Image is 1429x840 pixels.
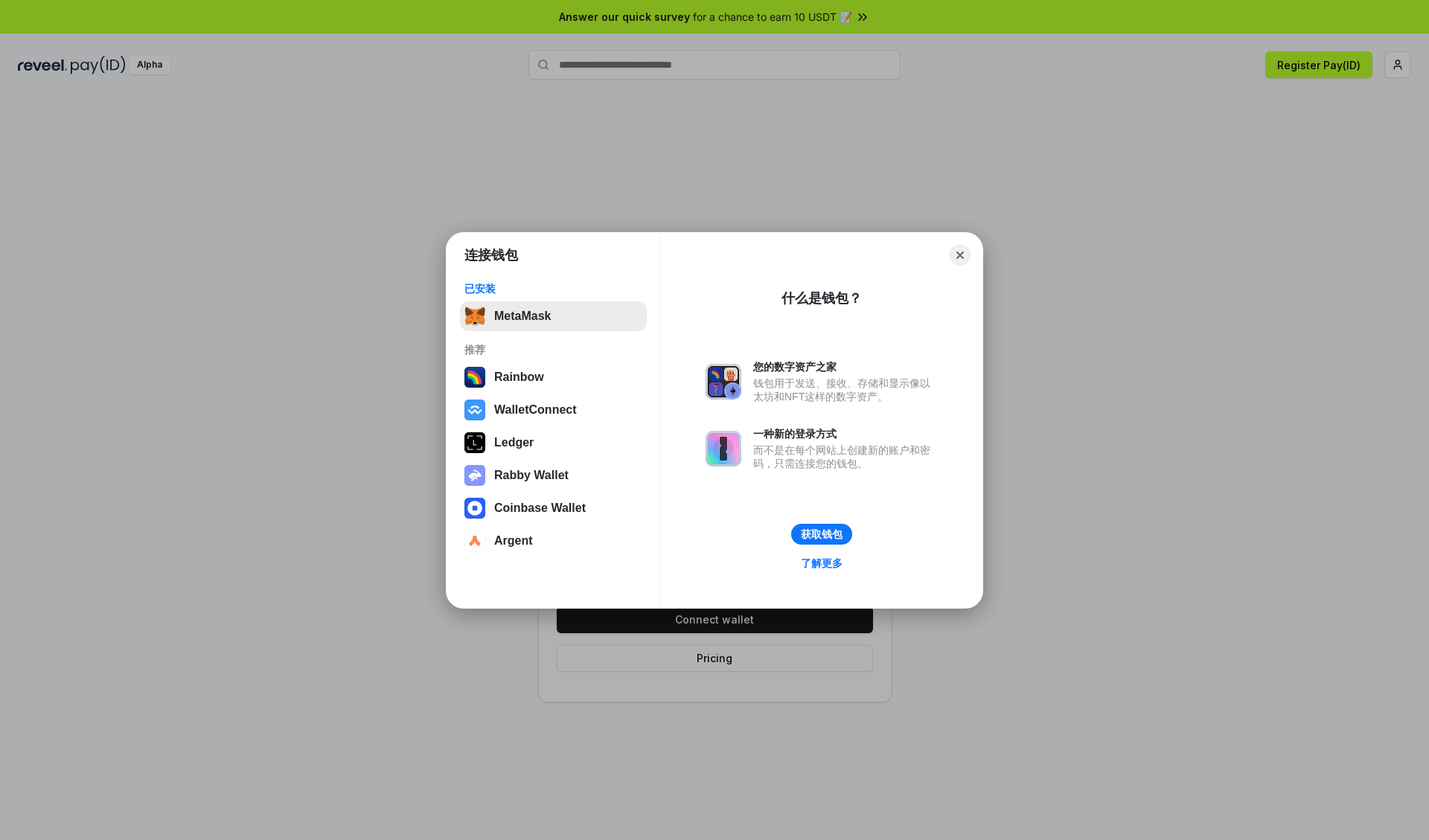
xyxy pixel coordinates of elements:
[464,246,518,264] h1: 连接钱包
[792,554,851,573] a: 了解更多
[460,428,647,458] button: Ledger
[753,427,938,440] div: 一种新的登录方式
[494,403,577,417] div: WalletConnect
[464,367,485,388] img: svg+xml,%3Csvg%20width%3D%22120%22%20height%3D%22120%22%20viewBox%3D%220%200%20120%20120%22%20fil...
[801,528,843,541] div: 获取钱包
[706,364,741,400] img: svg+xml,%3Csvg%20xmlns%3D%22http%3A%2F%2Fwww.w3.org%2F2000%2Fsvg%22%20fill%3D%22none%22%20viewBox...
[950,245,971,266] button: Close
[464,306,485,327] img: svg+xml,%3Csvg%20fill%3D%22none%22%20height%3D%2233%22%20viewBox%3D%220%200%2035%2033%22%20width%...
[706,431,741,467] img: svg+xml,%3Csvg%20xmlns%3D%22http%3A%2F%2Fwww.w3.org%2F2000%2Fsvg%22%20fill%3D%22none%22%20viewBox...
[460,493,647,523] button: Coinbase Wallet
[464,282,642,295] div: 已安装
[460,362,647,392] button: Rainbow
[464,432,485,453] img: svg+xml,%3Csvg%20xmlns%3D%22http%3A%2F%2Fwww.w3.org%2F2000%2Fsvg%22%20width%3D%2228%22%20height%3...
[460,301,647,331] button: MetaMask
[781,289,862,307] div: 什么是钱包？
[464,530,485,551] img: svg+xml,%3Csvg%20width%3D%2228%22%20height%3D%2228%22%20viewBox%3D%220%200%2028%2028%22%20fill%3D...
[791,524,852,545] button: 获取钱包
[460,526,647,556] button: Argent
[464,498,485,519] img: svg+xml,%3Csvg%20width%3D%2228%22%20height%3D%2228%22%20viewBox%3D%220%200%2028%2028%22%20fill%3D...
[753,360,938,373] div: 您的数字资产之家
[801,557,843,570] div: 了解更多
[460,461,647,490] button: Rabby Wallet
[494,310,551,323] div: MetaMask
[464,343,642,356] div: 推荐
[753,376,938,403] div: 钱包用于发送、接收、存储和显示像以太坊和NFT这样的数字资产。
[494,534,533,548] div: Argent
[460,395,647,425] button: WalletConnect
[494,469,569,482] div: Rabby Wallet
[494,436,534,449] div: Ledger
[753,443,938,470] div: 而不是在每个网站上创建新的账户和密码，只需连接您的钱包。
[464,465,485,486] img: svg+xml,%3Csvg%20xmlns%3D%22http%3A%2F%2Fwww.w3.org%2F2000%2Fsvg%22%20fill%3D%22none%22%20viewBox...
[494,501,586,515] div: Coinbase Wallet
[464,400,485,420] img: svg+xml,%3Csvg%20width%3D%2228%22%20height%3D%2228%22%20viewBox%3D%220%200%2028%2028%22%20fill%3D...
[494,371,544,384] div: Rainbow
